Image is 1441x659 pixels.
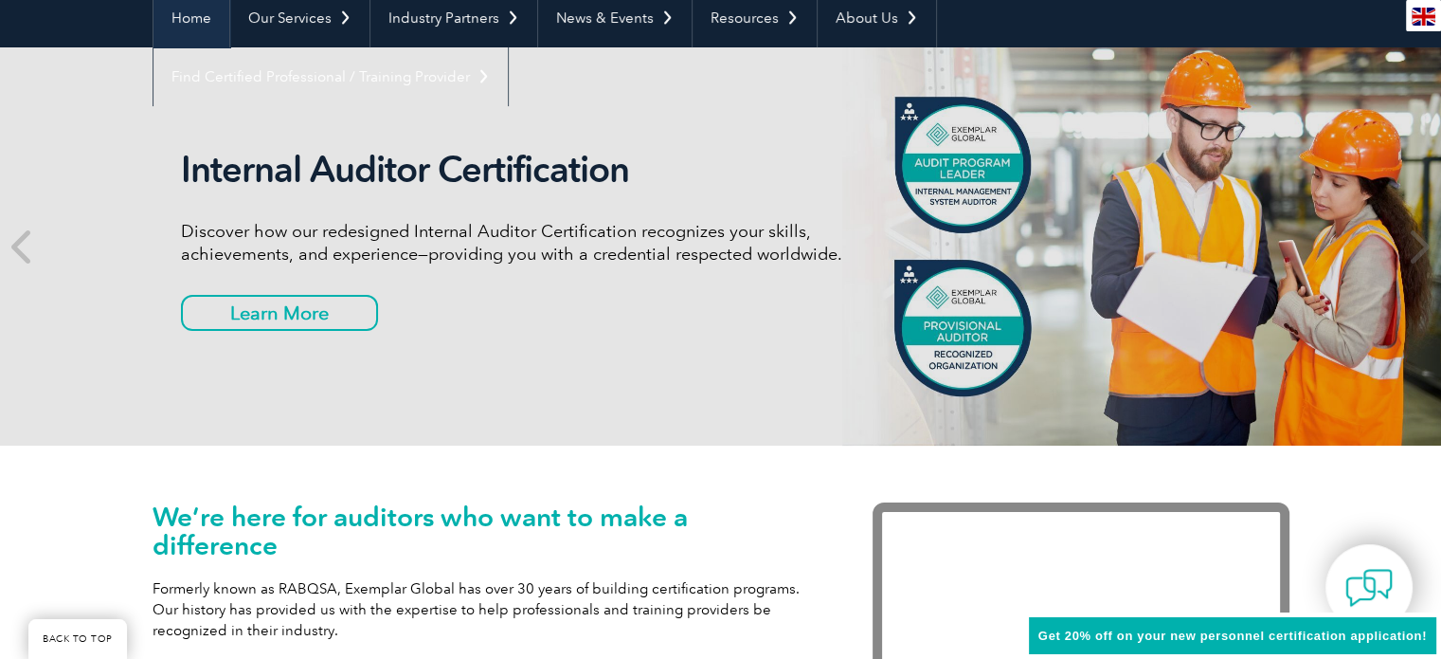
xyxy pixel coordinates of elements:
img: contact-chat.png [1345,564,1393,612]
h2: Internal Auditor Certification [181,148,892,192]
a: BACK TO TOP [28,619,127,659]
h1: We’re here for auditors who want to make a difference [153,503,816,559]
img: en [1412,8,1435,26]
a: Find Certified Professional / Training Provider [153,47,508,106]
p: Discover how our redesigned Internal Auditor Certification recognizes your skills, achievements, ... [181,220,892,265]
span: Get 20% off on your new personnel certification application! [1038,629,1427,643]
a: Learn More [181,295,378,331]
p: Formerly known as RABQSA, Exemplar Global has over 30 years of building certification programs. O... [153,578,816,641]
